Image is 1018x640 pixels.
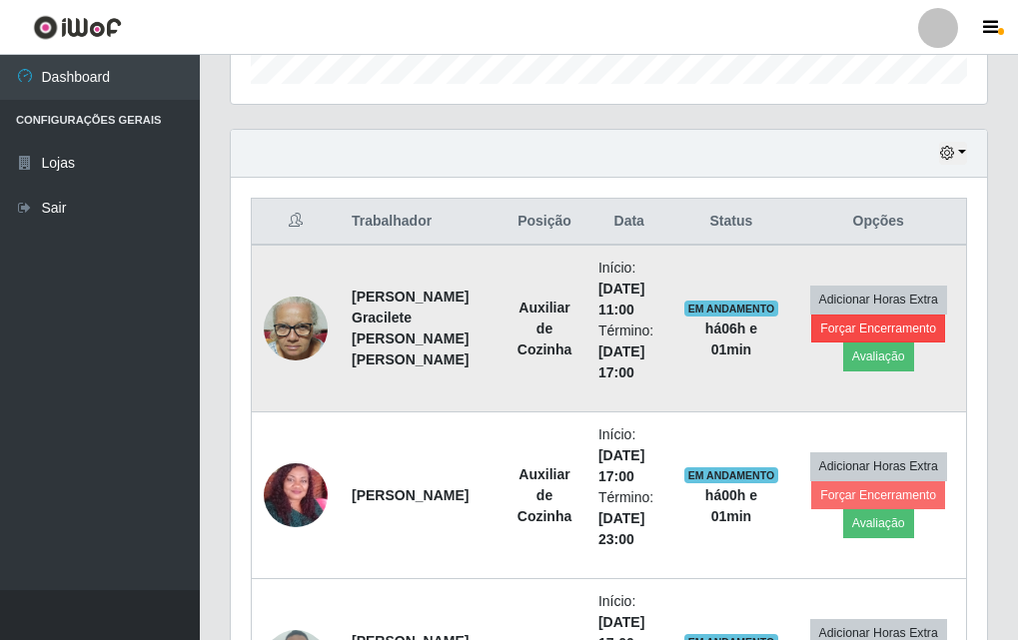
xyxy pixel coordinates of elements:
button: Forçar Encerramento [811,481,945,509]
span: EM ANDAMENTO [684,301,779,317]
th: Trabalhador [340,199,503,246]
th: Posição [503,199,586,246]
button: Adicionar Horas Extra [810,286,947,314]
strong: há 06 h e 01 min [705,320,757,357]
span: EM ANDAMENTO [684,467,779,483]
time: [DATE] 17:00 [598,447,644,484]
button: Forçar Encerramento [811,315,945,342]
strong: há 00 h e 01 min [705,487,757,524]
img: 1695958183677.jpeg [264,429,328,561]
time: [DATE] 17:00 [598,343,644,380]
button: Avaliação [843,342,914,370]
time: [DATE] 23:00 [598,510,644,547]
img: 1721517353496.jpeg [264,287,328,371]
li: Término: [598,320,660,383]
th: Opções [790,199,966,246]
button: Avaliação [843,509,914,537]
strong: [PERSON_NAME] Gracilete [PERSON_NAME] [PERSON_NAME] [352,289,469,367]
button: Adicionar Horas Extra [810,452,947,480]
strong: Auxiliar de Cozinha [517,300,571,357]
time: [DATE] 11:00 [598,281,644,318]
img: CoreUI Logo [33,15,122,40]
strong: Auxiliar de Cozinha [517,466,571,524]
strong: [PERSON_NAME] [352,487,469,503]
th: Data [586,199,672,246]
li: Início: [598,258,660,320]
li: Início: [598,424,660,487]
li: Término: [598,487,660,550]
th: Status [672,199,791,246]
